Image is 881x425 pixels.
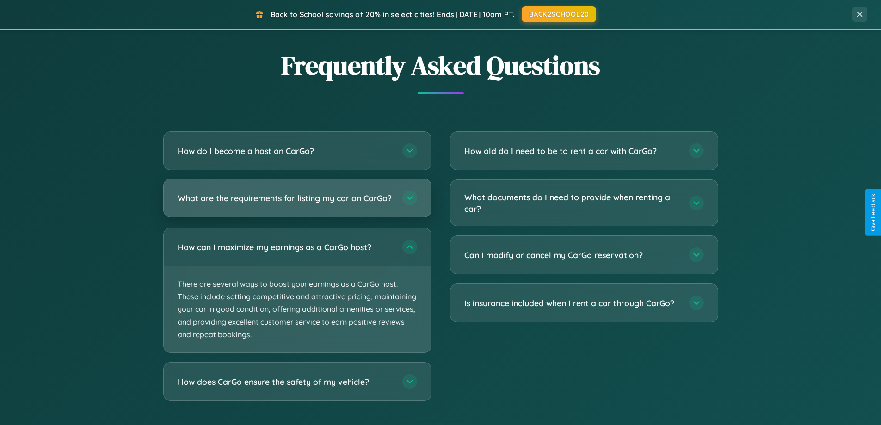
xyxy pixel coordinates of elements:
[164,266,431,352] p: There are several ways to boost your earnings as a CarGo host. These include setting competitive ...
[178,192,393,204] h3: What are the requirements for listing my car on CarGo?
[522,6,596,22] button: BACK2SCHOOL20
[464,191,680,214] h3: What documents do I need to provide when renting a car?
[178,241,393,253] h3: How can I maximize my earnings as a CarGo host?
[464,145,680,157] h3: How old do I need to be to rent a car with CarGo?
[464,249,680,261] h3: Can I modify or cancel my CarGo reservation?
[178,145,393,157] h3: How do I become a host on CarGo?
[163,48,718,83] h2: Frequently Asked Questions
[271,10,515,19] span: Back to School savings of 20% in select cities! Ends [DATE] 10am PT.
[464,297,680,309] h3: Is insurance included when I rent a car through CarGo?
[178,376,393,388] h3: How does CarGo ensure the safety of my vehicle?
[870,194,876,231] div: Give Feedback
